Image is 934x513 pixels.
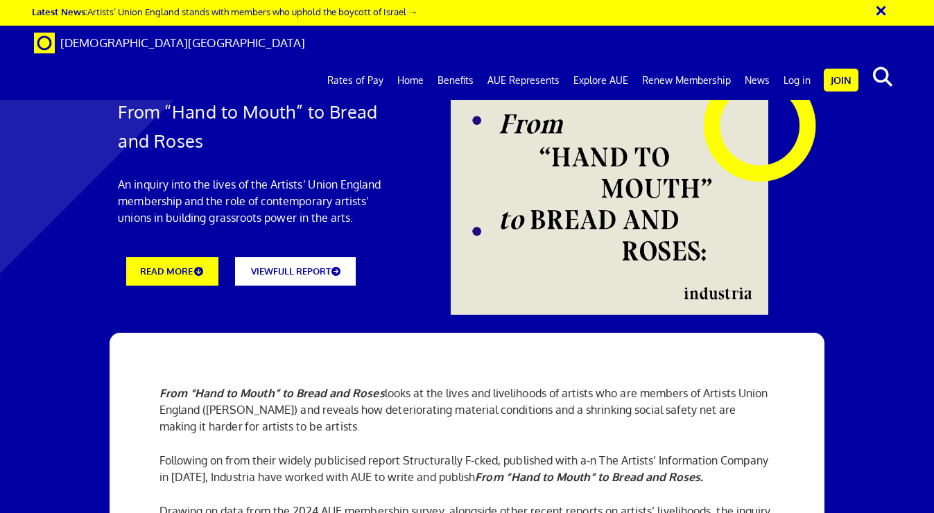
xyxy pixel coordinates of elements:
a: Explore AUE [567,63,635,98]
a: Latest News:Artists’ Union England stands with members who uphold the boycott of Israel → [32,6,417,17]
a: Log in [777,63,818,98]
a: READ MORE [126,257,218,286]
a: News [738,63,777,98]
span: [DEMOGRAPHIC_DATA][GEOGRAPHIC_DATA] [60,35,305,50]
a: VIEWFULL REPORT [235,257,356,286]
h1: From “Hand to Mouth” to Bread and Roses [118,97,397,155]
a: Benefits [431,63,481,98]
strong: Latest News: [32,6,87,17]
strong: From “Hand to Mouth” to Bread and Roses. [475,470,703,484]
a: Home [390,63,431,98]
span: VIEW [251,266,273,277]
p: An inquiry into the lives of the Artists’ Union England membership and the role of contemporary a... [118,176,397,226]
a: Renew Membership [635,63,738,98]
button: search [861,62,903,92]
a: Join [824,69,858,92]
p: Following on from their widely publicised report Structurally F-cked, published with a-n The Arti... [159,452,775,485]
a: Brand [DEMOGRAPHIC_DATA][GEOGRAPHIC_DATA] [24,26,315,60]
a: Rates of Pay [320,63,390,98]
p: looks at the lives and livelihoods of artists who are members of Artists Union England ([PERSON_N... [159,385,775,435]
strong: From “Hand to Mouth” to Bread and Roses [159,386,385,400]
a: AUE Represents [481,63,567,98]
